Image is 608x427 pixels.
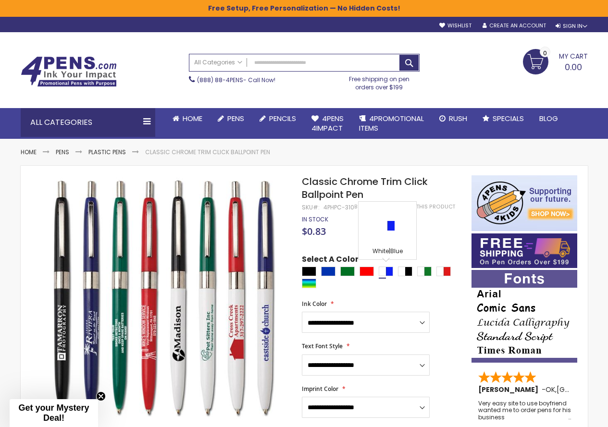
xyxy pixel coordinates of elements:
[475,108,532,129] a: Specials
[21,148,37,156] a: Home
[18,403,89,423] span: Get your Mystery Deal!
[96,391,106,401] button: Close teaser
[339,72,420,91] div: Free shipping on pen orders over $199
[493,113,524,123] span: Specials
[311,113,344,133] span: 4Pens 4impact
[556,23,587,30] div: Sign In
[304,108,351,139] a: 4Pens4impact
[302,216,328,223] div: Availability
[436,267,451,276] div: White|Red
[302,225,326,238] span: $0.83
[565,61,582,73] span: 0.00
[539,113,558,123] span: Blog
[302,203,320,211] strong: SKU
[145,148,270,156] li: Classic Chrome Trim Click Ballpoint Pen
[478,400,571,421] div: Very easy site to use boyfriend wanted me to order pens for his business
[56,148,69,156] a: Pens
[449,113,467,123] span: Rush
[439,22,472,29] a: Wishlist
[183,113,202,123] span: Home
[40,174,289,424] img: Classic Chrome Trim Click Ballpoint Pen
[302,254,359,267] span: Select A Color
[323,204,354,211] div: 4PHPC-310
[472,270,577,363] img: font-personalization-examples
[227,113,244,123] span: Pens
[321,267,335,276] div: Blue
[398,267,412,276] div: White|Black
[269,113,296,123] span: Pencils
[302,279,316,288] div: Assorted
[88,148,126,156] a: Plastic Pens
[478,385,542,394] span: [PERSON_NAME]
[197,76,275,84] span: - Call Now!
[21,56,117,87] img: 4Pens Custom Pens and Promotional Products
[302,267,316,276] div: Black
[165,108,210,129] a: Home
[483,22,546,29] a: Create an Account
[543,49,547,58] span: 0
[529,401,608,427] iframe: Google Customer Reviews
[432,108,475,129] a: Rush
[252,108,304,129] a: Pencils
[194,59,242,66] span: All Categories
[210,108,252,129] a: Pens
[351,108,432,139] a: 4PROMOTIONALITEMS
[21,108,155,137] div: All Categories
[189,54,247,70] a: All Categories
[354,203,455,210] a: Be the first to review this product
[417,267,432,276] div: White|Green
[10,399,98,427] div: Get your Mystery Deal!Close teaser
[302,175,428,201] span: Classic Chrome Trim Click Ballpoint Pen
[361,247,414,257] div: White|Blue
[546,385,555,394] span: OK
[340,267,355,276] div: Green
[302,342,343,350] span: Text Font Style
[302,385,338,393] span: Imprint Color
[532,108,566,129] a: Blog
[360,267,374,276] div: Red
[472,175,577,231] img: 4pens 4 kids
[472,233,577,268] img: Free shipping on orders over $199
[197,76,243,84] a: (888) 88-4PENS
[302,300,327,308] span: Ink Color
[302,215,328,223] span: In stock
[379,267,393,276] div: White|Blue
[359,113,424,133] span: 4PROMOTIONAL ITEMS
[523,49,588,73] a: 0.00 0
